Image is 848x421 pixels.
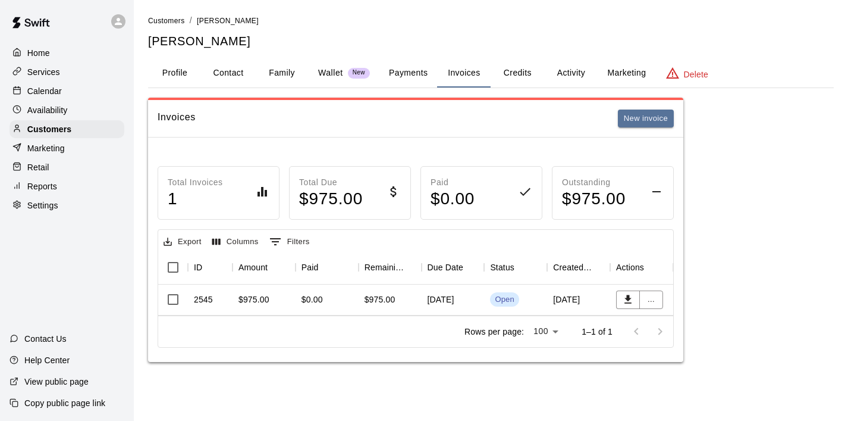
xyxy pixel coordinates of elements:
[464,326,524,338] p: Rows per page:
[365,294,395,305] div: $975.00
[24,333,67,345] p: Contact Us
[514,259,531,276] button: Sort
[238,294,269,305] div: $975.00
[197,17,259,25] span: [PERSON_NAME]
[10,120,124,138] a: Customers
[593,259,610,276] button: Sort
[495,294,514,305] div: Open
[422,285,485,316] div: [DATE]
[544,59,598,88] button: Activity
[616,291,640,309] button: Download PDF
[359,251,422,284] div: Remaining
[255,59,309,88] button: Family
[188,251,233,284] div: ID
[27,142,65,154] p: Marketing
[318,259,335,276] button: Sort
[379,59,437,88] button: Payments
[27,47,50,59] p: Home
[161,233,205,251] button: Export
[168,189,223,210] h4: 1
[148,14,834,27] nav: breadcrumb
[233,251,296,284] div: Amount
[27,123,71,135] p: Customers
[437,59,491,88] button: Invoices
[616,251,644,284] div: Actions
[148,33,834,49] h5: [PERSON_NAME]
[268,259,284,276] button: Sort
[27,199,58,211] p: Settings
[299,189,363,210] h4: $ 975.00
[553,251,593,284] div: Created On
[618,110,674,128] button: New invoice
[24,397,105,409] p: Copy public page link
[582,326,613,338] p: 1–1 of 1
[299,176,363,189] p: Total Due
[463,259,480,276] button: Sort
[148,59,834,88] div: basic tabs example
[484,251,547,284] div: Status
[209,233,262,251] button: Select columns
[301,251,319,284] div: Paid
[27,66,60,78] p: Services
[24,354,70,366] p: Help Center
[491,59,544,88] button: Credits
[27,85,62,97] p: Calendar
[202,259,219,276] button: Sort
[194,294,213,305] div: 2545
[639,291,663,309] button: ...
[431,189,475,210] h4: $ 0.00
[598,59,655,88] button: Marketing
[431,176,475,189] p: Paid
[202,59,255,88] button: Contact
[348,69,370,77] span: New
[148,15,185,25] a: Customers
[10,82,124,100] a: Calendar
[190,14,192,27] li: /
[194,251,202,284] div: ID
[365,251,405,284] div: Remaining
[27,161,49,173] p: Retail
[10,63,124,81] a: Services
[168,176,223,189] p: Total Invoices
[27,104,68,116] p: Availability
[684,68,708,80] p: Delete
[428,251,463,284] div: Due Date
[490,251,514,284] div: Status
[148,17,185,25] span: Customers
[610,251,673,284] div: Actions
[27,180,57,192] p: Reports
[422,251,485,284] div: Due Date
[10,44,124,62] a: Home
[148,59,202,88] button: Profile
[318,67,343,79] p: Wallet
[296,251,359,284] div: Paid
[10,101,124,119] a: Availability
[547,285,610,316] div: [DATE]
[644,259,661,276] button: Sort
[405,259,422,276] button: Sort
[266,232,313,251] button: Show filters
[10,139,124,157] a: Marketing
[158,110,196,128] h6: Invoices
[562,189,626,210] h4: $ 975.00
[562,176,626,189] p: Outstanding
[10,158,124,176] a: Retail
[238,251,268,284] div: Amount
[10,177,124,195] a: Reports
[24,376,89,388] p: View public page
[547,251,610,284] div: Created On
[301,294,323,305] div: $0.00
[10,197,124,214] a: Settings
[529,323,563,340] div: 100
